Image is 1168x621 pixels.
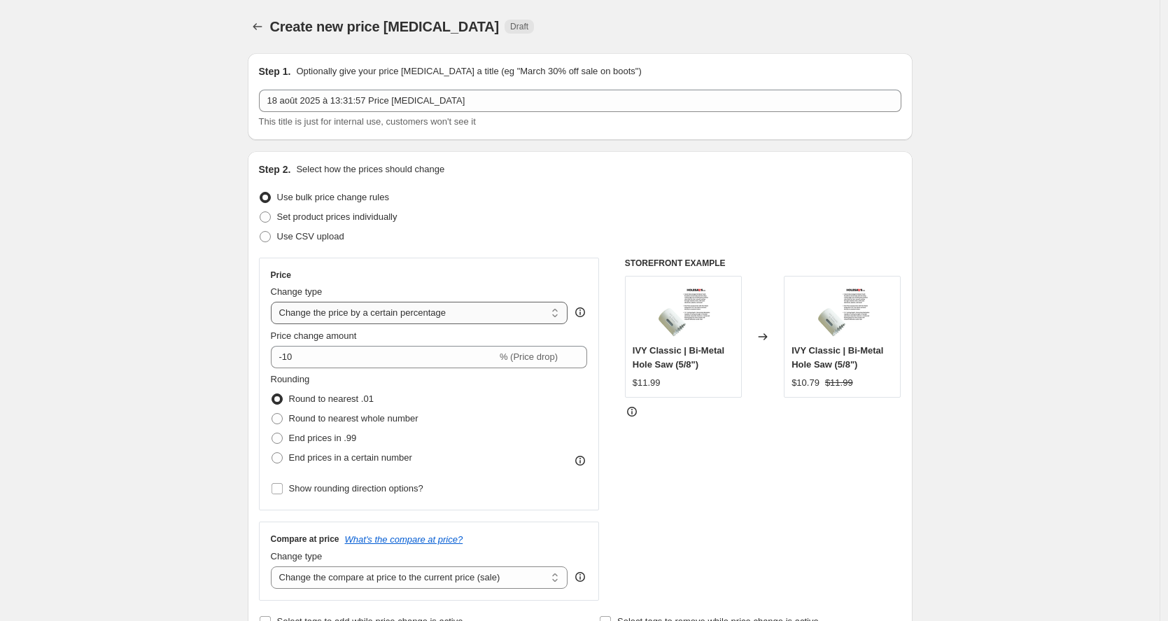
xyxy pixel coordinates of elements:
[625,258,901,269] h6: STOREFRONT EXAMPLE
[296,162,444,176] p: Select how the prices should change
[791,345,883,370] span: IVY Classic | Bi-Metal Hole Saw (5/8")
[271,286,323,297] span: Change type
[259,64,291,78] h2: Step 1.
[259,90,901,112] input: 30% off holiday sale
[289,483,423,494] span: Show rounding direction options?
[271,346,497,368] input: -15
[825,377,853,388] span: $11.99
[296,64,641,78] p: Optionally give your price [MEDICAL_DATA] a title (eg "March 30% off sale on boots")
[271,330,357,341] span: Price change amount
[271,374,310,384] span: Rounding
[573,570,587,584] div: help
[655,284,711,340] img: IVYBM.holesaws_80x.png
[277,211,397,222] span: Set product prices individually
[289,452,412,463] span: End prices in a certain number
[271,270,291,281] h3: Price
[633,377,661,388] span: $11.99
[345,534,463,545] button: What's the compare at price?
[289,413,418,424] span: Round to nearest whole number
[277,231,344,242] span: Use CSV upload
[259,116,476,127] span: This title is just for internal use, customers won't see it
[270,19,500,34] span: Create new price [MEDICAL_DATA]
[259,162,291,176] h2: Step 2.
[791,377,819,388] span: $10.79
[289,393,374,404] span: Round to nearest .01
[633,345,724,370] span: IVY Classic | Bi-Metal Hole Saw (5/8")
[510,21,528,32] span: Draft
[271,533,339,545] h3: Compare at price
[573,305,587,319] div: help
[500,351,558,362] span: % (Price drop)
[289,433,357,443] span: End prices in .99
[277,192,389,202] span: Use bulk price change rules
[815,284,871,340] img: IVYBM.holesaws_80x.png
[248,17,267,36] button: Price change jobs
[271,551,323,561] span: Change type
